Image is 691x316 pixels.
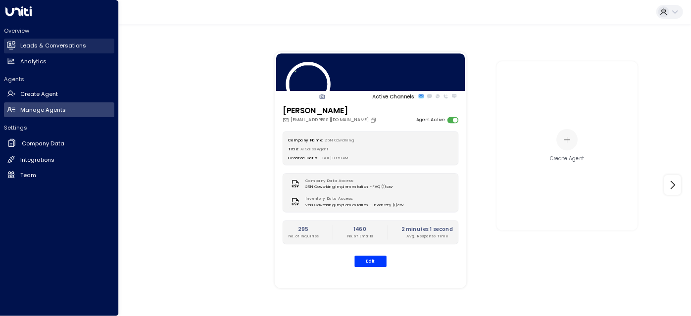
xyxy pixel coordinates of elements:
button: Edit [354,256,387,267]
a: Analytics [4,54,114,69]
h2: 2 minutes 1 second [401,226,453,233]
h2: 295 [288,226,318,233]
div: Create Agent [550,155,585,163]
span: 25N Coworking Implementation - FAQ (1).csv [305,184,393,190]
h2: 1460 [347,226,373,233]
h2: Manage Agents [20,106,66,114]
span: 25N Coworking Implementation - Inventory (1).csv [305,202,404,208]
h2: Agents [4,75,114,83]
a: Create Agent [4,87,114,102]
label: Agent Active [416,117,445,124]
a: Company Data [4,135,114,152]
h2: Leads & Conversations [20,42,86,50]
div: [EMAIL_ADDRESS][DOMAIN_NAME] [283,117,378,124]
a: Integrations [4,152,114,167]
img: 84_headshot.jpg [286,62,331,106]
h2: Settings [4,124,114,132]
span: AI Sales Agent [300,146,329,151]
p: No. of Inquiries [288,233,318,239]
button: Copy [370,117,378,123]
h2: Company Data [22,139,64,148]
a: Team [4,168,114,182]
h2: Team [20,171,36,180]
label: Created Date: [288,155,317,160]
h2: Overview [4,27,114,35]
label: Company Name: [288,137,323,142]
label: Title: [288,146,298,151]
span: [DATE] 01:51 AM [319,155,349,160]
h2: Analytics [20,57,47,66]
a: Leads & Conversations [4,39,114,53]
h2: Integrations [20,156,54,164]
label: Company Data Access: [305,179,390,184]
p: Active Channels: [372,92,415,100]
p: No. of Emails [347,233,373,239]
h2: Create Agent [20,90,58,98]
a: Manage Agents [4,102,114,117]
p: Avg. Response Time [401,233,453,239]
span: 25N Coworking [325,137,354,142]
h3: [PERSON_NAME] [283,105,378,117]
label: Inventory Data Access: [305,196,400,202]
